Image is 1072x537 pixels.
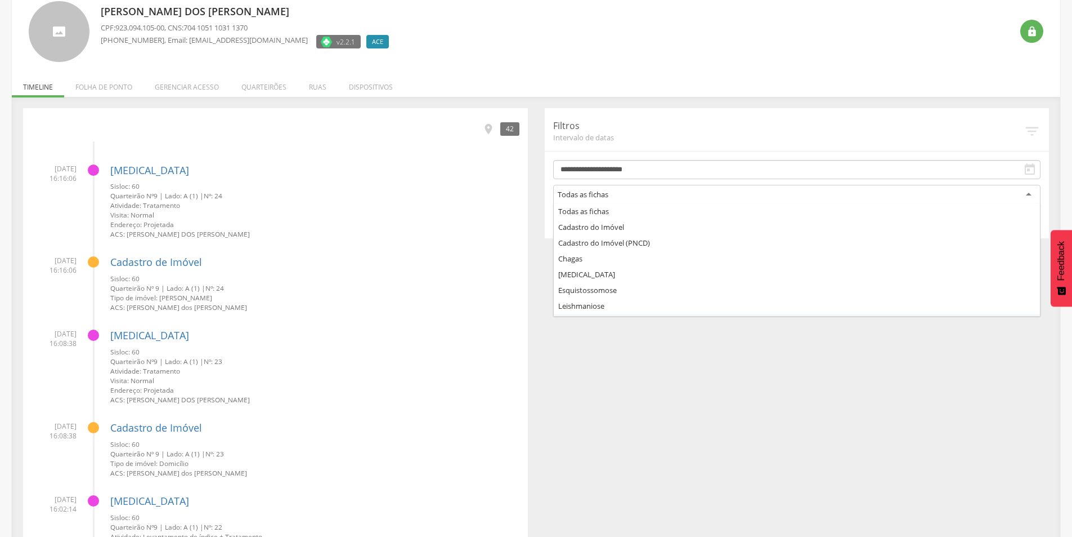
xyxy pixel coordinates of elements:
[110,385,519,395] small: Endereço: Projetada
[230,71,298,97] li: Quarteirões
[110,283,519,293] small: Nº: 24
[101,23,394,33] p: CPF: , CNS:
[167,283,205,292] span: Lado: A (1) |
[298,71,338,97] li: Ruas
[110,191,154,200] span: Quarteirão Nº
[554,251,1040,267] div: Chagas
[154,522,163,531] span: 9 |
[165,357,204,366] span: Lado: A (1) |
[110,357,154,366] span: Quarteirão Nº
[110,163,189,177] a: [MEDICAL_DATA]
[558,189,608,199] div: Todas as fichas
[165,191,204,200] span: Lado: A (1) |
[110,366,519,376] small: Atividade: Tratamento
[110,255,202,269] a: Cadastro de Imóvel
[110,293,519,303] small: Tipo de imóvel: [PERSON_NAME]
[554,282,1040,298] div: Esquistossomose
[554,219,1040,235] div: Cadastro do Imóvel
[110,220,519,229] small: Endereço: Projetada
[1056,241,1066,281] span: Feedback
[32,495,77,514] span: [DATE] 16:02:14
[110,513,140,522] span: Sisloc: 60
[110,303,519,312] small: ACS: [PERSON_NAME] dos [PERSON_NAME]
[554,314,1040,330] div: Liraa
[101,35,164,45] span: [PHONE_NUMBER]
[110,449,165,458] span: Quarteirão Nº 9 |
[110,522,154,531] span: Quarteirão Nº
[64,71,143,97] li: Folha de ponto
[110,210,519,220] small: Visita: Normal
[110,283,165,292] span: Quarteirão Nº 9 |
[500,122,519,135] div: 42
[32,421,77,441] span: [DATE] 16:08:38
[110,468,519,478] small: ACS: [PERSON_NAME] dos [PERSON_NAME]
[482,123,495,135] i: 
[101,35,308,46] p: , Email: [EMAIL_ADDRESS][DOMAIN_NAME]
[110,181,140,190] span: Sisloc: 60
[115,23,164,33] span: 923.094.105-00
[110,229,519,239] small: ACS: [PERSON_NAME] dos [PERSON_NAME]
[110,274,140,283] span: Sisloc: 60
[110,329,189,342] a: [MEDICAL_DATA]
[553,119,1024,132] p: Filtros
[143,71,230,97] li: Gerenciar acesso
[110,395,519,405] small: ACS: [PERSON_NAME] dos [PERSON_NAME]
[110,494,189,508] a: [MEDICAL_DATA]
[154,191,163,200] span: 9 |
[337,36,355,47] span: v2.2.1
[165,522,204,531] span: Lado: A (1) |
[110,347,140,356] span: Sisloc: 60
[110,357,519,366] small: Nº: 23
[554,235,1040,251] div: Cadastro do Imóvel (PNCD)
[110,449,519,459] small: Nº: 23
[110,522,519,532] small: Nº: 22
[167,449,205,458] span: Lado: A (1) |
[1051,230,1072,307] button: Feedback - Mostrar pesquisa
[110,201,519,210] small: Atividade: Tratamento
[338,71,404,97] li: Dispositivos
[372,37,383,46] span: ACE
[554,298,1040,314] div: Leishmaniose
[554,203,1040,219] div: Todas as fichas
[110,376,519,385] small: Visita: Normal
[32,256,77,275] span: [DATE] 16:16:06
[554,267,1040,282] div: [MEDICAL_DATA]
[110,459,519,468] small: Tipo de imóvel: Domicílio
[1024,123,1040,140] i: 
[1026,26,1038,37] i: 
[1023,163,1037,176] i: 
[183,23,248,33] span: 704 1051 1031 1370
[101,5,394,19] p: [PERSON_NAME] dos [PERSON_NAME]
[553,132,1024,143] span: Intervalo de datas
[154,357,163,366] span: 9 |
[110,440,140,449] span: Sisloc: 60
[110,421,202,434] a: Cadastro de Imóvel
[110,191,519,201] small: Nº: 24
[32,164,77,183] span: [DATE] 16:16:06
[32,329,77,348] span: [DATE] 16:08:38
